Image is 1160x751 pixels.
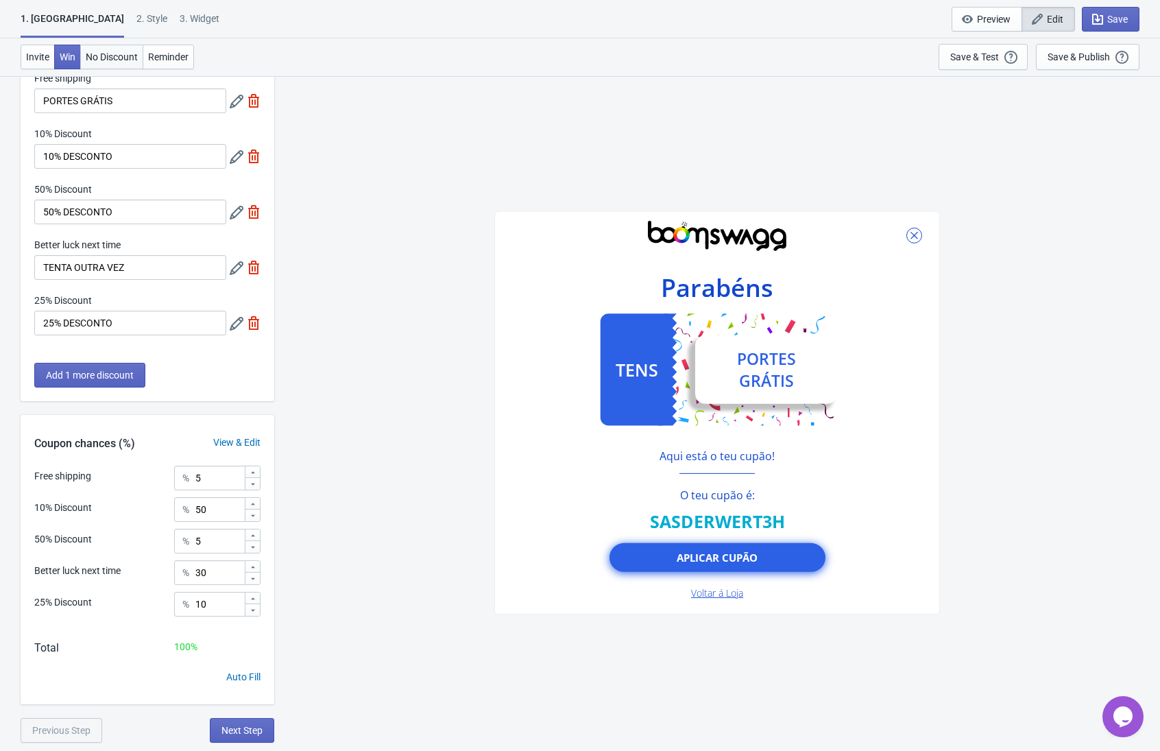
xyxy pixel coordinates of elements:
div: Better luck next time [34,564,121,578]
label: 10% Discount [34,127,92,141]
div: % [182,596,189,612]
input: Chance [195,466,244,490]
img: delete.svg [247,94,261,108]
button: Add 1 more discount [34,363,145,388]
div: 10% Discount [34,501,92,515]
button: Win [54,45,81,69]
iframe: chat widget [1102,696,1146,737]
span: Save [1107,14,1128,25]
div: Save & Publish [1048,51,1110,62]
div: % [182,533,189,549]
div: 50% Discount [34,532,92,547]
button: Reminder [143,45,194,69]
div: Coupon chances (%) [21,436,149,452]
button: Preview [952,7,1022,32]
button: No Discount [80,45,143,69]
div: % [182,564,189,581]
span: Next Step [221,725,263,736]
span: 100 % [174,641,197,652]
input: Chance [195,529,244,553]
input: Chance [195,497,244,522]
img: delete.svg [247,316,261,330]
button: Edit [1022,7,1075,32]
div: Free shipping [34,469,91,484]
div: % [182,470,189,486]
button: Save & Test [939,44,1028,70]
div: 2 . Style [136,12,167,36]
div: Auto Fill [226,670,261,684]
div: Save & Test [950,51,999,62]
span: Add 1 more discount [46,370,134,381]
div: 1. [GEOGRAPHIC_DATA] [21,12,124,38]
span: Invite [26,51,49,62]
input: Chance [195,592,244,617]
label: Better luck next time [34,238,121,252]
label: 50% Discount [34,182,92,196]
img: delete.svg [247,261,261,274]
div: View & Edit [200,436,274,450]
button: Invite [21,45,55,69]
button: Save & Publish [1036,44,1139,70]
input: Chance [195,560,244,585]
div: Total [34,640,59,656]
label: 25% Discount [34,294,92,307]
span: Reminder [148,51,189,62]
span: Win [60,51,75,62]
span: No Discount [86,51,138,62]
div: 3. Widget [180,12,219,36]
button: Save [1082,7,1139,32]
span: Edit [1047,14,1063,25]
div: % [182,501,189,518]
div: 25% Discount [34,595,92,610]
label: Free shipping [34,71,91,85]
span: Preview [977,14,1011,25]
button: Next Step [210,718,274,743]
img: delete.svg [247,205,261,219]
img: delete.svg [247,150,261,163]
